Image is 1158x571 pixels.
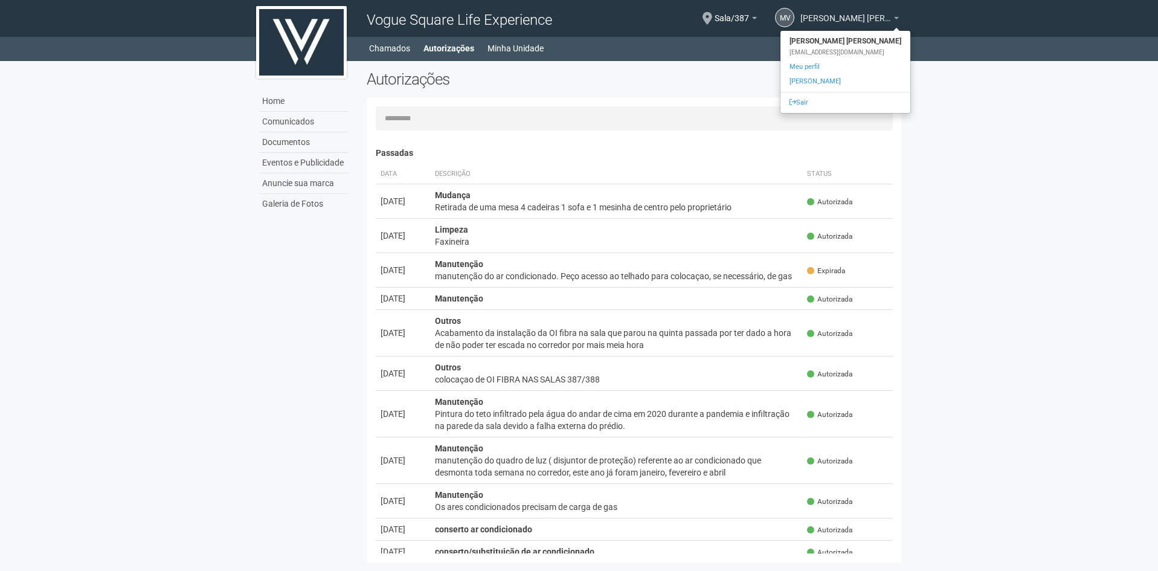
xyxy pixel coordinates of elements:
a: Anuncie sua marca [259,173,349,194]
a: Documentos [259,132,349,153]
div: [DATE] [381,454,425,466]
a: [PERSON_NAME] [780,74,910,89]
div: [DATE] [381,495,425,507]
a: Chamados [369,40,410,57]
span: Vogue Square Life Experience [367,11,552,28]
a: Galeria de Fotos [259,194,349,214]
a: [PERSON_NAME] [PERSON_NAME] [800,15,899,25]
a: Eventos e Publicidade [259,153,349,173]
h4: Passadas [376,149,893,158]
span: Autorizada [807,369,852,379]
a: Comunicados [259,112,349,132]
div: [DATE] [381,408,425,420]
strong: Manutenção [435,397,483,407]
div: manutenção do quadro de luz ( disjuntor de proteção) referente ao ar condicionado que desmonta to... [435,454,798,479]
div: [EMAIL_ADDRESS][DOMAIN_NAME] [780,48,910,57]
span: Expirada [807,266,845,276]
strong: Outros [435,316,461,326]
th: Descrição [430,164,803,184]
div: manutenção do ar condicionado. Peço acesso ao telhado para colocaçao, se necessário, de gas [435,270,798,282]
a: Sala/387 [715,15,757,25]
div: [DATE] [381,546,425,558]
div: colocaçao de OI FIBRA NAS SALAS 387/388 [435,373,798,386]
span: Autorizada [807,410,852,420]
span: Autorizada [807,197,852,207]
div: Faxineira [435,236,798,248]
div: [DATE] [381,367,425,379]
strong: Manutenção [435,490,483,500]
th: Status [802,164,893,184]
div: [DATE] [381,230,425,242]
div: [DATE] [381,195,425,207]
strong: conserto/substituição de ar condicionado [435,547,594,556]
div: Pintura do teto infiltrado pela água do andar de cima em 2020 durante a pandemia e infiltração na... [435,408,798,432]
div: Retirada de uma mesa 4 cadeiras 1 sofa e 1 mesinha de centro pelo proprietário [435,201,798,213]
a: Sair [780,95,910,110]
span: Autorizada [807,294,852,305]
div: [DATE] [381,523,425,535]
span: Autorizada [807,456,852,466]
span: Autorizada [807,525,852,535]
strong: Limpeza [435,225,468,234]
a: Meu perfil [780,60,910,74]
div: Os ares condicionados precisam de carga de gas [435,501,798,513]
div: Acabamento da instalação da OI fibra na sala que parou na quinta passada por ter dado a hora de n... [435,327,798,351]
div: [DATE] [381,327,425,339]
th: Data [376,164,430,184]
span: Autorizada [807,329,852,339]
div: [DATE] [381,264,425,276]
span: Autorizada [807,231,852,242]
span: Maria Vitoria Campos Mamede Maia [800,2,891,23]
a: Minha Unidade [487,40,544,57]
img: logo.jpg [256,6,347,79]
strong: Manutenção [435,259,483,269]
a: Home [259,91,349,112]
strong: Outros [435,363,461,372]
span: Sala/387 [715,2,749,23]
span: Autorizada [807,497,852,507]
a: MV [775,8,794,27]
strong: Manutenção [435,294,483,303]
h2: Autorizações [367,70,625,88]
a: Autorizações [423,40,474,57]
span: Autorizada [807,547,852,558]
div: [DATE] [381,292,425,305]
strong: conserto ar condicionado [435,524,532,534]
strong: [PERSON_NAME] [PERSON_NAME] [780,34,910,48]
strong: Mudança [435,190,471,200]
strong: Manutenção [435,444,483,453]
